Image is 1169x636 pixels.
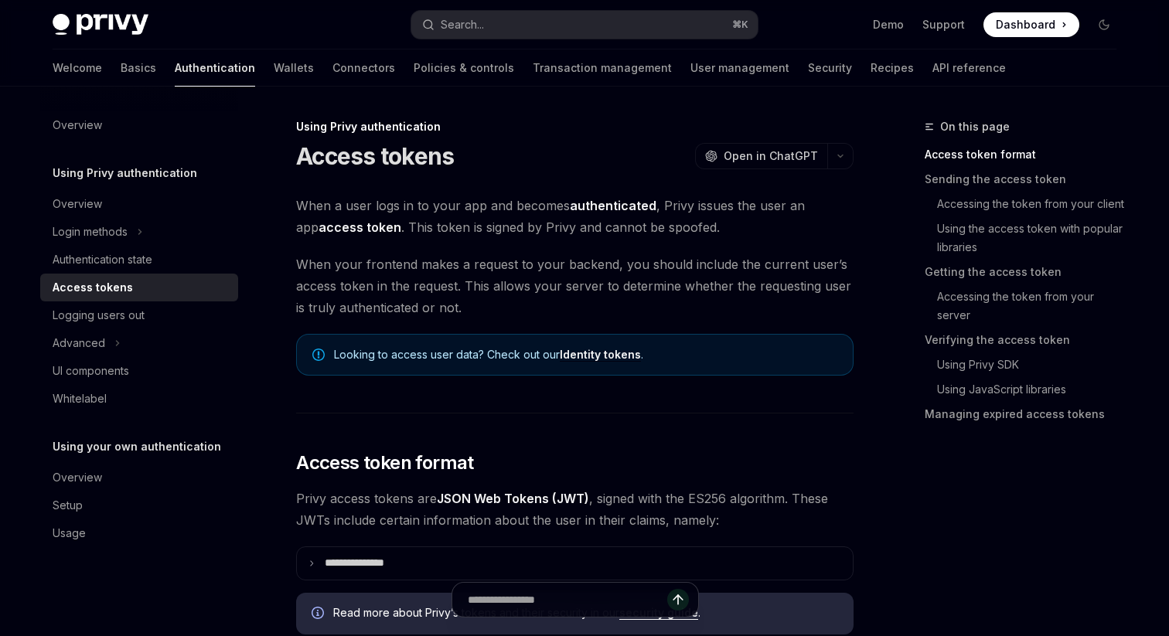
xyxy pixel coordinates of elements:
[53,49,102,87] a: Welcome
[53,116,102,134] div: Overview
[925,377,1129,402] a: Using JavaScript libraries
[940,117,1010,136] span: On this page
[40,357,238,385] a: UI components
[53,496,83,515] div: Setup
[296,451,474,475] span: Access token format
[468,583,667,617] input: Ask a question...
[411,11,758,39] button: Search...⌘K
[53,306,145,325] div: Logging users out
[53,195,102,213] div: Overview
[925,142,1129,167] a: Access token format
[332,49,395,87] a: Connectors
[533,49,672,87] a: Transaction management
[1092,12,1116,37] button: Toggle dark mode
[925,352,1129,377] a: Using Privy SDK
[40,190,238,218] a: Overview
[925,260,1129,284] a: Getting the access token
[925,216,1129,260] a: Using the access token with popular libraries
[53,164,197,182] h5: Using Privy authentication
[175,49,255,87] a: Authentication
[53,334,105,352] div: Advanced
[40,218,238,246] button: Login methods
[570,198,656,213] strong: authenticated
[53,223,128,241] div: Login methods
[925,192,1129,216] a: Accessing the token from your client
[40,111,238,139] a: Overview
[296,195,854,238] span: When a user logs in to your app and becomes , Privy issues the user an app . This token is signed...
[925,328,1129,352] a: Verifying the access token
[808,49,852,87] a: Security
[53,524,86,542] div: Usage
[695,143,827,169] button: Open in ChatGPT
[690,49,789,87] a: User management
[437,491,589,507] a: JSON Web Tokens (JWT)
[334,347,837,362] span: Looking to access user data? Check out our .
[414,49,514,87] a: Policies & controls
[40,329,238,357] button: Advanced
[53,362,129,380] div: UI components
[40,246,238,274] a: Authentication state
[922,17,965,32] a: Support
[932,49,1006,87] a: API reference
[53,468,102,487] div: Overview
[53,389,107,408] div: Whitelabel
[983,12,1079,37] a: Dashboard
[871,49,914,87] a: Recipes
[296,119,854,134] div: Using Privy authentication
[312,349,325,361] svg: Note
[40,464,238,491] a: Overview
[925,167,1129,192] a: Sending the access token
[925,284,1129,328] a: Accessing the token from your server
[53,14,148,36] img: dark logo
[296,253,854,318] span: When your frontend makes a request to your backend, you should include the current user’s access ...
[732,19,748,31] span: ⌘ K
[40,519,238,547] a: Usage
[53,278,133,297] div: Access tokens
[40,274,238,301] a: Access tokens
[53,437,221,456] h5: Using your own authentication
[319,219,401,235] strong: access token
[40,491,238,519] a: Setup
[873,17,904,32] a: Demo
[667,589,689,610] button: Send message
[121,49,156,87] a: Basics
[296,488,854,531] span: Privy access tokens are , signed with the ES256 algorithm. These JWTs include certain information...
[925,402,1129,427] a: Managing expired access tokens
[40,385,238,413] a: Whitelabel
[441,15,484,34] div: Search...
[996,17,1055,32] span: Dashboard
[40,301,238,329] a: Logging users out
[53,250,152,269] div: Authentication state
[724,148,818,164] span: Open in ChatGPT
[274,49,314,87] a: Wallets
[560,348,641,362] a: Identity tokens
[296,142,454,170] h1: Access tokens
